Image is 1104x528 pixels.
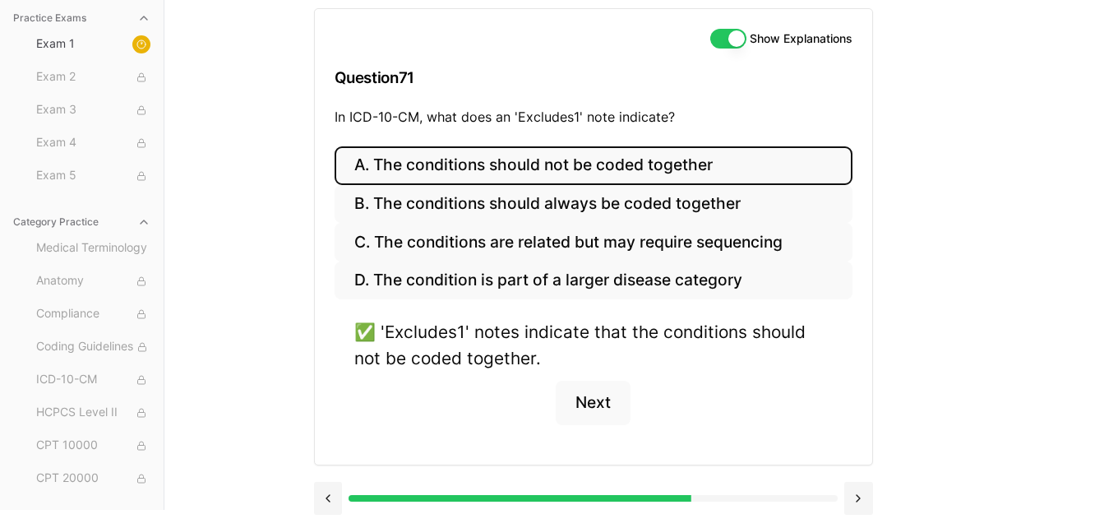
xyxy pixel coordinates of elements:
button: A. The conditions should not be coded together [335,146,852,185]
button: Practice Exams [7,5,157,31]
span: HCPCS Level II [36,404,150,422]
span: CPT 10000 [36,437,150,455]
span: Exam 4 [36,134,150,152]
button: Category Practice [7,209,157,235]
button: Coding Guidelines [30,334,157,360]
button: Exam 2 [30,64,157,90]
span: Medical Terminology [36,239,150,257]
button: Exam 1 [30,31,157,58]
button: CPT 10000 [30,433,157,459]
span: Compliance [36,305,150,323]
span: Exam 5 [36,167,150,185]
span: Coding Guidelines [36,338,150,356]
button: Anatomy [30,268,157,294]
span: ICD-10-CM [36,371,150,389]
button: C. The conditions are related but may require sequencing [335,223,852,262]
button: Exam 5 [30,163,157,189]
button: HCPCS Level II [30,400,157,426]
button: Exam 3 [30,97,157,123]
div: ✅ 'Excludes1' notes indicate that the conditions should not be coded together. [354,319,833,370]
span: Exam 1 [36,35,150,53]
span: Exam 3 [36,101,150,119]
label: Show Explanations [750,33,852,44]
button: Next [556,381,631,425]
button: Compliance [30,301,157,327]
span: Exam 2 [36,68,150,86]
p: In ICD-10-CM, what does an 'Excludes1' note indicate? [335,107,852,127]
button: D. The condition is part of a larger disease category [335,262,852,300]
button: ICD-10-CM [30,367,157,393]
span: CPT 20000 [36,470,150,488]
button: Medical Terminology [30,235,157,262]
h3: Question 71 [335,53,852,102]
span: Anatomy [36,272,150,290]
button: CPT 20000 [30,465,157,492]
button: Exam 4 [30,130,157,156]
button: B. The conditions should always be coded together [335,185,852,224]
